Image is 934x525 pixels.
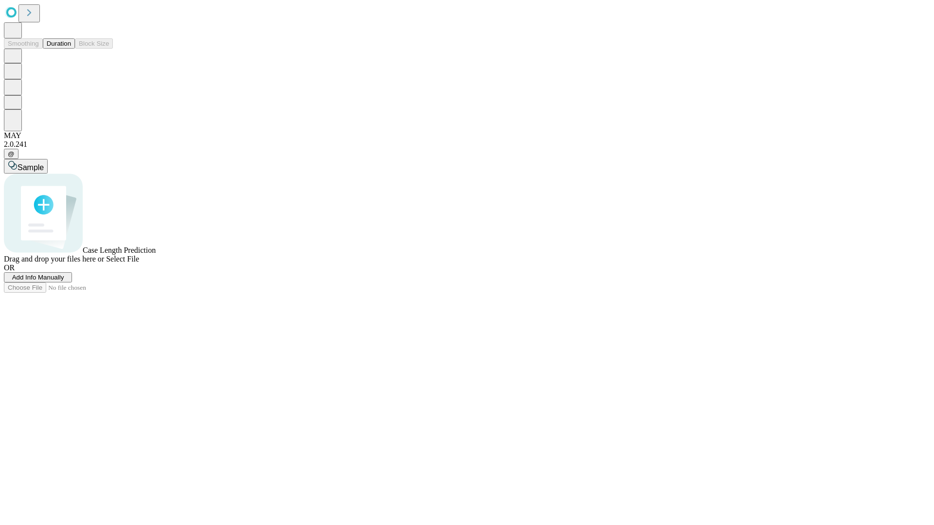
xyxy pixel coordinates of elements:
[75,38,113,49] button: Block Size
[4,272,72,282] button: Add Info Manually
[4,255,104,263] span: Drag and drop your files here or
[106,255,139,263] span: Select File
[83,246,156,254] span: Case Length Prediction
[4,131,930,140] div: MAY
[43,38,75,49] button: Duration
[8,150,15,157] span: @
[4,38,43,49] button: Smoothing
[4,140,930,149] div: 2.0.241
[4,263,15,272] span: OR
[18,163,44,172] span: Sample
[12,274,64,281] span: Add Info Manually
[4,149,18,159] button: @
[4,159,48,174] button: Sample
